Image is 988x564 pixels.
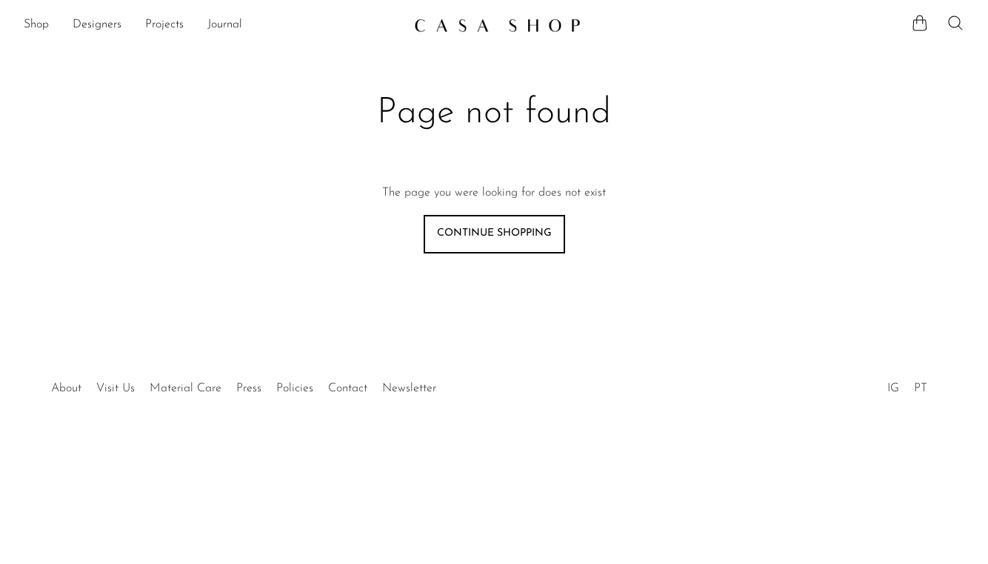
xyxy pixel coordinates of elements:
[44,371,444,399] ul: Quick links
[24,13,402,38] ul: NEW HEADER MENU
[150,382,221,394] a: Material Care
[207,16,242,35] a: Journal
[914,382,927,394] a: PT
[382,184,606,203] p: The page you were looking for does not exist
[51,382,81,394] a: About
[887,382,899,394] a: IG
[73,16,121,35] a: Designers
[96,382,135,394] a: Visit Us
[236,382,261,394] a: Press
[328,382,367,394] a: Contact
[276,382,313,394] a: Policies
[258,90,730,136] h1: Page not found
[24,16,49,35] a: Shop
[880,371,935,399] ul: Social Medias
[145,16,184,35] a: Projects
[424,215,565,253] a: Continue shopping
[24,13,402,38] nav: Desktop navigation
